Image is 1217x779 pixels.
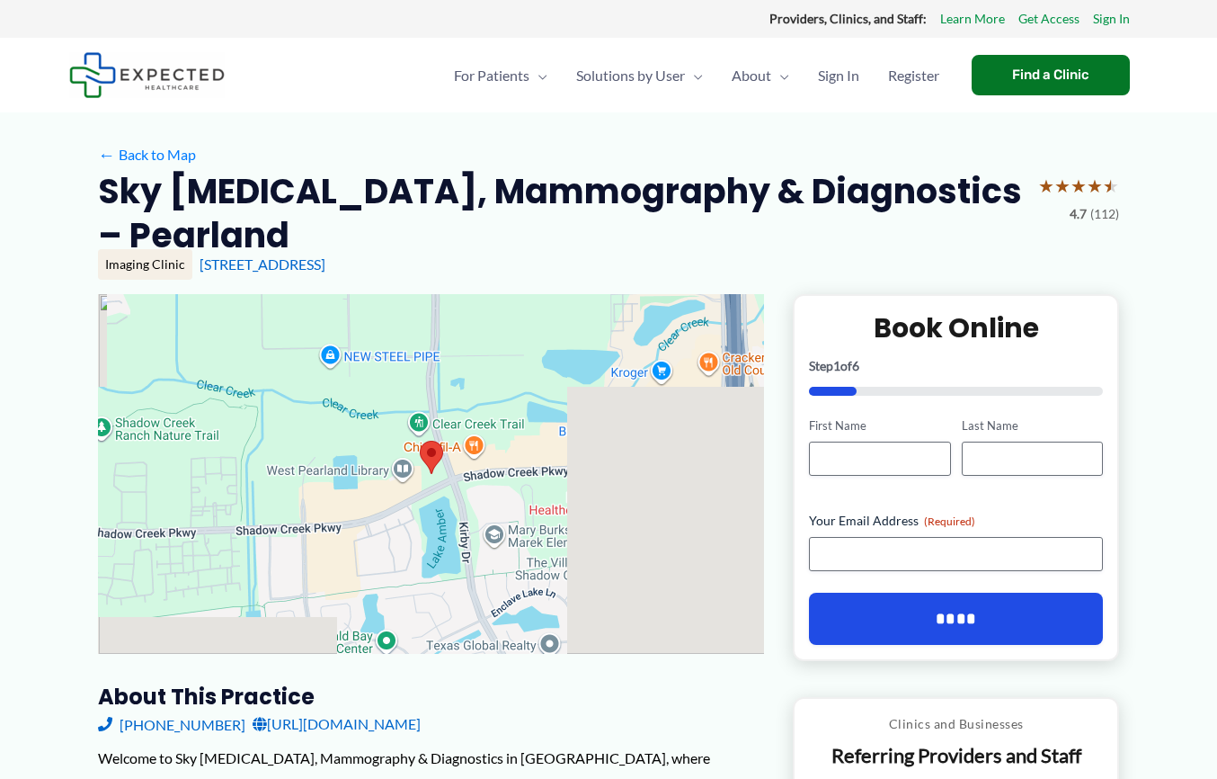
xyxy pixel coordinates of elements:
[1018,7,1079,31] a: Get Access
[1054,169,1070,202] span: ★
[809,417,950,434] label: First Name
[98,169,1024,258] h2: Sky [MEDICAL_DATA], Mammography & Diagnostics – Pearland
[771,44,789,107] span: Menu Toggle
[732,44,771,107] span: About
[685,44,703,107] span: Menu Toggle
[440,44,562,107] a: For PatientsMenu Toggle
[98,683,764,711] h3: About this practice
[1090,202,1119,226] span: (112)
[1093,7,1130,31] a: Sign In
[833,358,840,373] span: 1
[818,44,859,107] span: Sign In
[69,52,225,98] img: Expected Healthcare Logo - side, dark font, small
[440,44,954,107] nav: Primary Site Navigation
[808,743,1104,769] p: Referring Providers and Staff
[1070,202,1087,226] span: 4.7
[940,7,1005,31] a: Learn More
[852,358,859,373] span: 6
[924,515,975,528] span: (Required)
[717,44,804,107] a: AboutMenu Toggle
[888,44,939,107] span: Register
[962,417,1103,434] label: Last Name
[874,44,954,107] a: Register
[454,44,529,107] span: For Patients
[1087,169,1103,202] span: ★
[804,44,874,107] a: Sign In
[769,11,927,26] strong: Providers, Clinics, and Staff:
[1038,169,1054,202] span: ★
[972,55,1130,95] a: Find a Clinic
[809,512,1103,530] label: Your Email Address
[98,249,192,280] div: Imaging Clinic
[809,360,1103,372] p: Step of
[98,146,115,163] span: ←
[576,44,685,107] span: Solutions by User
[1103,169,1119,202] span: ★
[98,141,196,168] a: ←Back to Map
[562,44,717,107] a: Solutions by UserMenu Toggle
[98,711,245,738] a: [PHONE_NUMBER]
[253,711,421,738] a: [URL][DOMAIN_NAME]
[200,255,325,273] a: [STREET_ADDRESS]
[809,310,1103,345] h2: Book Online
[808,712,1104,736] p: Clinics and Businesses
[529,44,547,107] span: Menu Toggle
[1070,169,1087,202] span: ★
